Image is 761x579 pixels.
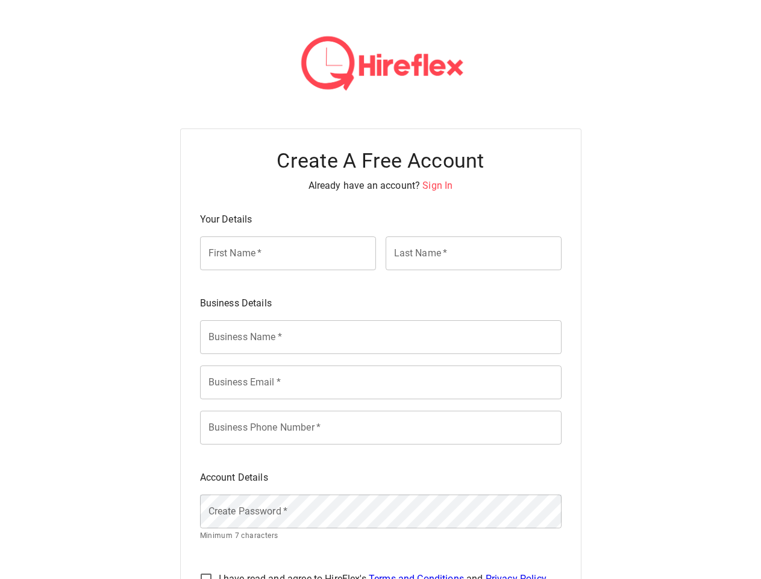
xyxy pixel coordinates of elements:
p: Already have an account? [200,179,562,193]
span: Sign In [422,180,453,191]
h4: Create A Free Account [200,148,562,174]
p: Account Details [200,470,562,485]
p: Your Details [200,212,562,227]
p: Minimum 7 characters [200,530,562,542]
img: hireflex-color-logo-text-06e88fb7.png [290,29,471,100]
p: Business Details [200,296,562,311]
